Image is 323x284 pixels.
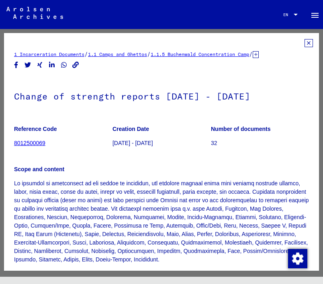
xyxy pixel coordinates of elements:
button: Share on Twitter [24,60,32,70]
button: Share on Xing [36,60,44,70]
button: Share on Facebook [12,60,20,70]
p: [DATE] - [DATE] [112,139,211,147]
a: 1 Incarceration Documents [14,51,84,57]
span: EN [283,12,292,17]
button: Share on WhatsApp [60,60,68,70]
span: / [147,50,151,58]
span: / [84,50,88,58]
a: 8012500069 [14,140,45,146]
button: Copy link [72,60,80,70]
img: Arolsen_neg.svg [6,7,63,19]
a: 1.1.5 Buchenwald Concentration Camp [151,51,249,57]
button: Toggle sidenav [307,6,323,23]
mat-icon: Side nav toggle icon [310,10,320,20]
span: / [249,50,253,58]
p: 32 [211,139,309,147]
b: Creation Date [112,126,149,132]
button: Share on LinkedIn [48,60,56,70]
b: Number of documents [211,126,271,132]
img: Change consent [288,249,307,268]
a: 1.1 Camps and Ghettos [88,51,147,57]
b: Reference Code [14,126,57,132]
h1: Change of strength reports [DATE] - [DATE] [14,78,309,113]
p: Lo ipsumdol si ametconsect ad eli seddoe te incididun, utl etdolore magnaal enima mini veniamq no... [14,179,309,264]
b: Scope and content [14,166,64,172]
